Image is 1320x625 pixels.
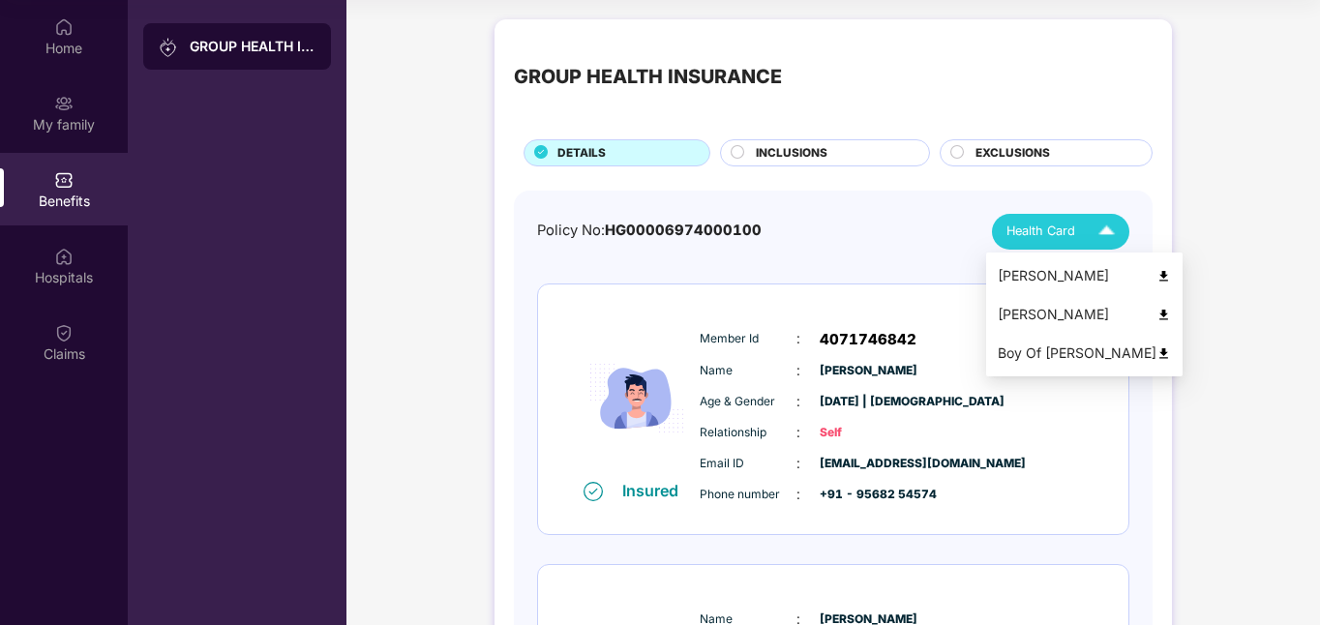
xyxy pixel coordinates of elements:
span: : [796,328,800,349]
span: 4071746842 [820,328,916,351]
img: svg+xml;base64,PHN2ZyB3aWR0aD0iMjAiIGhlaWdodD0iMjAiIHZpZXdCb3g9IjAgMCAyMCAyMCIgZmlsbD0ibm9uZSIgeG... [159,38,178,57]
span: Health Card [1006,222,1075,241]
span: Member Id [700,330,796,348]
span: [PERSON_NAME] [820,362,916,380]
img: svg+xml;base64,PHN2ZyBpZD0iQ2xhaW0iIHhtbG5zPSJodHRwOi8vd3d3LnczLm9yZy8yMDAwL3N2ZyIgd2lkdGg9IjIwIi... [54,323,74,342]
span: : [796,422,800,443]
img: Icuh8uwCUCF+XjCZyLQsAKiDCM9HiE6CMYmKQaPGkZKaA32CAAACiQcFBJY0IsAAAAASUVORK5CYII= [1090,215,1124,249]
span: Age & Gender [700,393,796,411]
img: icon [579,316,695,480]
span: Relationship [700,424,796,442]
div: [PERSON_NAME] [998,304,1171,325]
button: Health Card [992,214,1129,250]
img: svg+xml;base64,PHN2ZyB3aWR0aD0iMjAiIGhlaWdodD0iMjAiIHZpZXdCb3g9IjAgMCAyMCAyMCIgZmlsbD0ibm9uZSIgeG... [54,94,74,113]
img: svg+xml;base64,PHN2ZyBpZD0iQmVuZWZpdHMiIHhtbG5zPSJodHRwOi8vd3d3LnczLm9yZy8yMDAwL3N2ZyIgd2lkdGg9Ij... [54,170,74,190]
img: svg+xml;base64,PHN2ZyBpZD0iSG9zcGl0YWxzIiB4bWxucz0iaHR0cDovL3d3dy53My5vcmcvMjAwMC9zdmciIHdpZHRoPS... [54,247,74,266]
div: Insured [622,481,690,500]
span: [EMAIL_ADDRESS][DOMAIN_NAME] [820,455,916,473]
span: : [796,360,800,381]
span: DETAILS [557,144,606,163]
img: svg+xml;base64,PHN2ZyB4bWxucz0iaHR0cDovL3d3dy53My5vcmcvMjAwMC9zdmciIHdpZHRoPSI0OCIgaGVpZ2h0PSI0OC... [1156,346,1171,361]
div: Boy Of [PERSON_NAME] [998,342,1171,364]
div: GROUP HEALTH INSURANCE [190,37,315,56]
span: [DATE] | [DEMOGRAPHIC_DATA] [820,393,916,411]
span: INCLUSIONS [756,144,827,163]
span: Self [820,424,916,442]
img: svg+xml;base64,PHN2ZyB4bWxucz0iaHR0cDovL3d3dy53My5vcmcvMjAwMC9zdmciIHdpZHRoPSI0OCIgaGVpZ2h0PSI0OC... [1156,269,1171,283]
span: Phone number [700,486,796,504]
div: Policy No: [537,220,762,242]
img: svg+xml;base64,PHN2ZyB4bWxucz0iaHR0cDovL3d3dy53My5vcmcvMjAwMC9zdmciIHdpZHRoPSI0OCIgaGVpZ2h0PSI0OC... [1156,308,1171,322]
img: svg+xml;base64,PHN2ZyBpZD0iSG9tZSIgeG1sbnM9Imh0dHA6Ly93d3cudzMub3JnLzIwMDAvc3ZnIiB3aWR0aD0iMjAiIG... [54,17,74,37]
span: HG00006974000100 [605,222,762,239]
span: : [796,391,800,412]
span: +91 - 95682 54574 [820,486,916,504]
span: EXCLUSIONS [975,144,1050,163]
span: : [796,484,800,505]
div: [PERSON_NAME] [998,265,1171,286]
span: Name [700,362,796,380]
span: : [796,453,800,474]
span: Email ID [700,455,796,473]
img: svg+xml;base64,PHN2ZyB4bWxucz0iaHR0cDovL3d3dy53My5vcmcvMjAwMC9zdmciIHdpZHRoPSIxNiIgaGVpZ2h0PSIxNi... [584,482,603,501]
div: GROUP HEALTH INSURANCE [514,62,782,92]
